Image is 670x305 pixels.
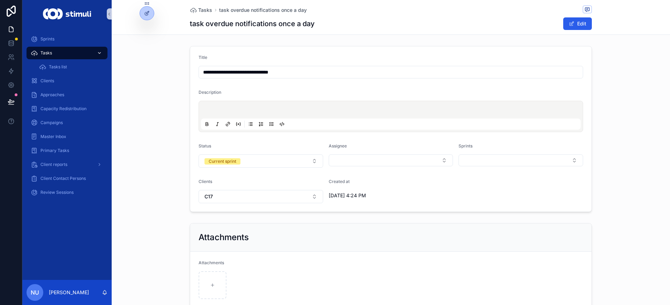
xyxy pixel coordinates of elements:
img: App logo [43,8,91,20]
a: Clients [27,75,107,87]
h2: Attachments [199,232,249,243]
a: Tasks list [35,61,107,73]
span: Tasks [40,50,52,56]
span: Primary Tasks [40,148,69,153]
button: Select Button [199,154,323,168]
span: Capacity Redistribution [40,106,87,112]
a: task overdue notifications once a day [219,7,307,14]
span: Title [199,55,207,60]
button: Select Button [199,190,323,203]
a: Tasks [27,47,107,59]
button: Select Button [329,154,453,166]
a: Primary Tasks [27,144,107,157]
span: Assignee [329,143,347,148]
span: Campaigns [40,120,63,125]
div: scrollable content [22,28,112,208]
button: Select Button [459,154,583,166]
button: Edit [563,17,592,30]
span: Clients [40,78,54,84]
a: Campaigns [27,116,107,129]
span: Created at [329,179,350,184]
span: Review Sessions [40,190,74,195]
span: Attachments [199,260,224,265]
span: [DATE] 4:24 PM [329,192,421,199]
span: Tasks list [49,64,67,70]
a: Review Sessions [27,186,107,199]
a: Client Contact Persons [27,172,107,185]
a: Approaches [27,89,107,101]
a: Client reports [27,158,107,171]
a: Capacity Redistribution [27,102,107,115]
span: C17 [204,193,213,200]
a: Sprints [27,33,107,45]
span: Clients [199,179,212,184]
span: NU [31,288,39,297]
a: Tasks [190,7,212,14]
h1: task overdue notifications once a day [190,19,315,29]
span: Tasks [198,7,212,14]
span: Master Inbox [40,134,66,139]
span: Client reports [40,162,67,167]
span: Approaches [40,92,64,98]
span: Description [199,90,221,95]
p: [PERSON_NAME] [49,289,89,296]
span: Status [199,143,211,148]
span: Client Contact Persons [40,176,86,181]
span: Sprints [40,36,54,42]
a: Master Inbox [27,130,107,143]
span: Sprints [459,143,472,148]
div: Current sprint [209,158,236,165]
